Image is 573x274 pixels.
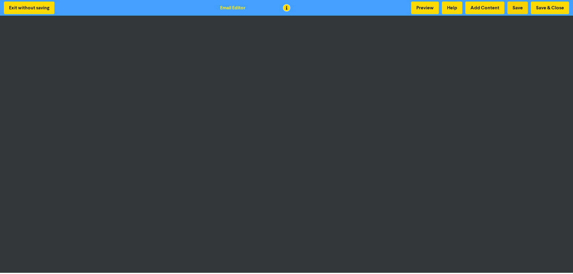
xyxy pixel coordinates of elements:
div: Email Editor [220,4,245,11]
button: Preview [411,2,439,14]
button: Add Content [465,2,504,14]
button: Save & Close [531,2,569,14]
button: Help [442,2,462,14]
button: Save [507,2,528,14]
button: Exit without saving [4,2,54,14]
